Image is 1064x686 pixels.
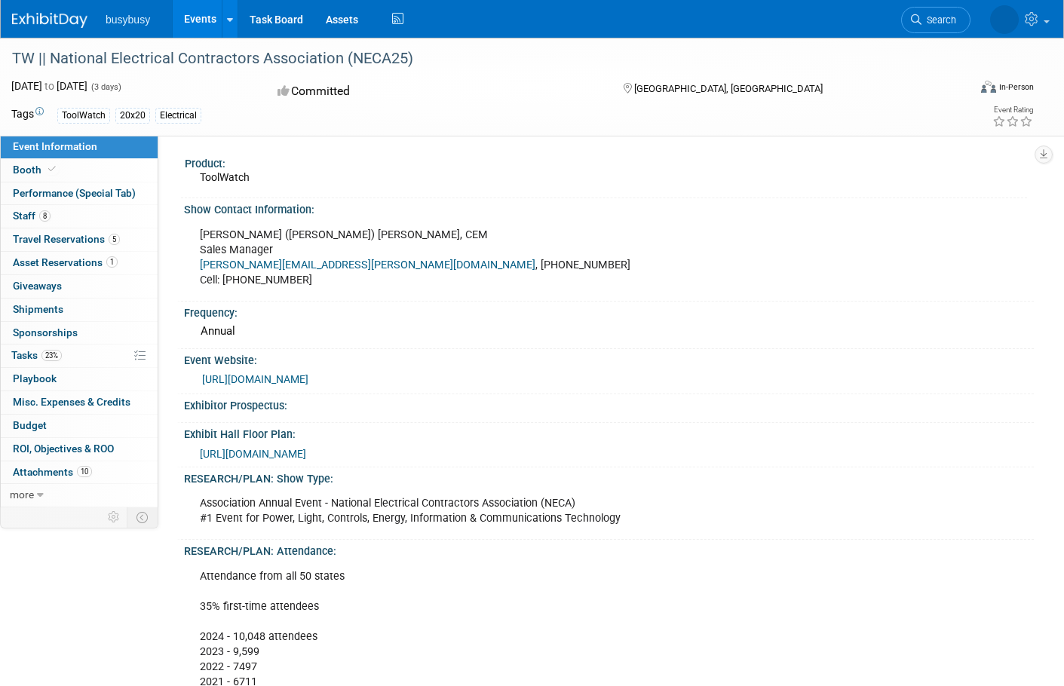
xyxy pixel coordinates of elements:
span: Budget [13,419,47,431]
a: Asset Reservations1 [1,252,158,274]
div: Event Rating [992,106,1033,114]
span: Travel Reservations [13,233,120,245]
span: 23% [41,350,62,361]
div: Committed [273,78,599,105]
a: Giveaways [1,275,158,298]
td: Personalize Event Tab Strip [101,507,127,527]
span: Search [921,14,956,26]
a: Staff8 [1,205,158,228]
a: Playbook [1,368,158,390]
div: Exhibit Hall Floor Plan: [184,423,1034,442]
span: 10 [77,466,92,477]
a: [URL][DOMAIN_NAME] [200,448,306,460]
div: Association Annual Event - National Electrical Contractors Association (NECA) #1 Event for Power,... [189,488,868,534]
a: ROI, Objectives & ROO [1,438,158,461]
img: Format-Inperson.png [981,81,996,93]
div: In-Person [998,81,1034,93]
span: (3 days) [90,82,121,92]
img: ExhibitDay [12,13,87,28]
span: ROI, Objectives & ROO [13,443,114,455]
span: Attachments [13,466,92,478]
i: Booth reservation complete [48,165,56,173]
span: Playbook [13,372,57,384]
span: 1 [106,256,118,268]
span: Booth [13,164,59,176]
span: Asset Reservations [13,256,118,268]
div: Event Format [882,78,1034,101]
td: Tags [11,106,44,124]
span: Performance (Special Tab) [13,187,136,199]
div: Electrical [155,108,201,124]
div: TW || National Electrical Contractors Association (NECA25) [7,45,947,72]
span: Staff [13,210,51,222]
a: Shipments [1,299,158,321]
span: busybusy [106,14,150,26]
span: Sponsorships [13,326,78,338]
div: ToolWatch [57,108,110,124]
a: Search [901,7,970,33]
div: Exhibitor Prospectus: [184,394,1034,413]
span: to [42,80,57,92]
a: Sponsorships [1,322,158,345]
div: Event Website: [184,349,1034,368]
a: Budget [1,415,158,437]
span: [DATE] [DATE] [11,80,87,92]
div: Show Contact Information: [184,198,1034,217]
a: Travel Reservations5 [1,228,158,251]
a: Attachments10 [1,461,158,484]
span: 8 [39,210,51,222]
a: more [1,484,158,507]
span: Shipments [13,303,63,315]
td: Toggle Event Tabs [127,507,158,527]
img: Tucker Farmer [990,5,1019,34]
a: [PERSON_NAME][EMAIL_ADDRESS][PERSON_NAME][DOMAIN_NAME] [200,259,535,271]
span: more [10,488,34,501]
div: Frequency: [184,302,1034,320]
a: [URL][DOMAIN_NAME] [202,373,308,385]
div: Annual [195,320,1023,343]
span: Giveaways [13,280,62,292]
span: Misc. Expenses & Credits [13,396,130,408]
div: 20x20 [115,108,150,124]
span: Tasks [11,349,62,361]
div: RESEARCH/PLAN: Show Type: [184,467,1034,486]
a: Misc. Expenses & Credits [1,391,158,414]
span: [GEOGRAPHIC_DATA], [GEOGRAPHIC_DATA] [634,83,823,94]
span: 5 [109,234,120,245]
a: Booth [1,159,158,182]
a: Tasks23% [1,345,158,367]
span: ToolWatch [200,171,250,183]
div: [PERSON_NAME] ([PERSON_NAME]) [PERSON_NAME], CEM Sales Manager , [PHONE_NUMBER] Cell: [PHONE_NUMBER] [189,220,868,296]
a: Performance (Special Tab) [1,182,158,205]
div: RESEARCH/PLAN: Attendance: [184,540,1034,559]
div: Product: [185,152,1027,171]
span: Event Information [13,140,97,152]
a: Event Information [1,136,158,158]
